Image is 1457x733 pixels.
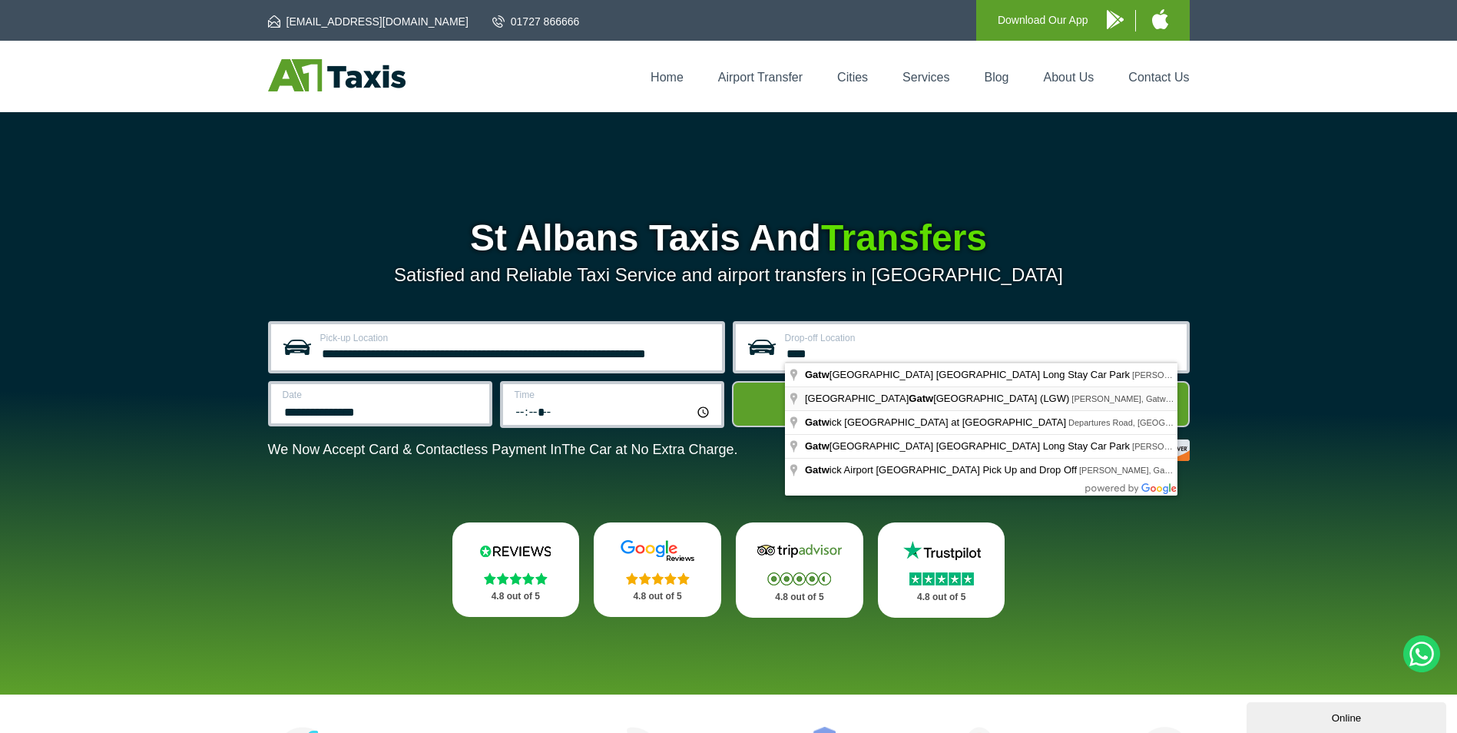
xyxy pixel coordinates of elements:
span: [PERSON_NAME], Gatwick [1079,466,1184,475]
span: [GEOGRAPHIC_DATA] [GEOGRAPHIC_DATA] (LGW) [805,393,1071,404]
p: Download Our App [998,11,1088,30]
a: Cities [837,71,868,84]
span: Departures Road, [GEOGRAPHIC_DATA], [GEOGRAPHIC_DATA] [1068,418,1318,427]
label: Drop-off Location [785,333,1177,343]
span: Transfers [821,217,987,258]
img: Stars [909,572,974,585]
label: Pick-up Location [320,333,713,343]
span: [GEOGRAPHIC_DATA] [GEOGRAPHIC_DATA] Long Stay Car Park [805,369,1132,380]
a: [EMAIL_ADDRESS][DOMAIN_NAME] [268,14,469,29]
img: Stars [767,572,831,585]
p: 4.8 out of 5 [753,588,846,607]
span: ick [GEOGRAPHIC_DATA] at [GEOGRAPHIC_DATA] [805,416,1068,428]
label: Time [515,390,712,400]
a: Services [902,71,949,84]
img: Stars [626,572,690,585]
a: Trustpilot Stars 4.8 out of 5 [878,522,1005,618]
img: Tripadvisor [753,539,846,562]
img: Stars [484,572,548,585]
p: 4.8 out of 5 [469,587,563,606]
a: Tripadvisor Stars 4.8 out of 5 [736,522,863,618]
a: Google Stars 4.8 out of 5 [594,522,721,617]
label: Date [283,390,480,400]
img: A1 Taxis iPhone App [1152,9,1168,29]
iframe: chat widget [1247,699,1449,733]
span: The Car at No Extra Charge. [561,442,737,457]
a: Home [651,71,684,84]
p: We Now Accept Card & Contactless Payment In [268,442,738,458]
span: ick Airport [GEOGRAPHIC_DATA] Pick Up and Drop Off [805,464,1079,476]
span: [GEOGRAPHIC_DATA] [GEOGRAPHIC_DATA] Long Stay Car Park [805,440,1132,452]
h1: St Albans Taxis And [268,220,1190,257]
a: 01727 866666 [492,14,580,29]
span: Gatw [805,416,829,428]
span: [PERSON_NAME], Gatwick [1132,370,1237,380]
span: [PERSON_NAME], Gatwick [1071,394,1176,403]
img: A1 Taxis Android App [1107,10,1124,29]
button: Get Quote [732,381,1190,427]
a: Contact Us [1128,71,1189,84]
span: Gatw [805,440,829,452]
p: 4.8 out of 5 [611,587,704,606]
a: Airport Transfer [718,71,803,84]
a: About Us [1044,71,1094,84]
img: Reviews.io [469,539,561,562]
a: Blog [984,71,1008,84]
p: 4.8 out of 5 [895,588,988,607]
img: A1 Taxis St Albans LTD [268,59,406,91]
img: Google [611,539,704,562]
span: Gatw [805,464,829,476]
img: Trustpilot [896,539,988,562]
span: Gatw [909,393,933,404]
p: Satisfied and Reliable Taxi Service and airport transfers in [GEOGRAPHIC_DATA] [268,264,1190,286]
a: Reviews.io Stars 4.8 out of 5 [452,522,580,617]
span: Gatw [805,369,829,380]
